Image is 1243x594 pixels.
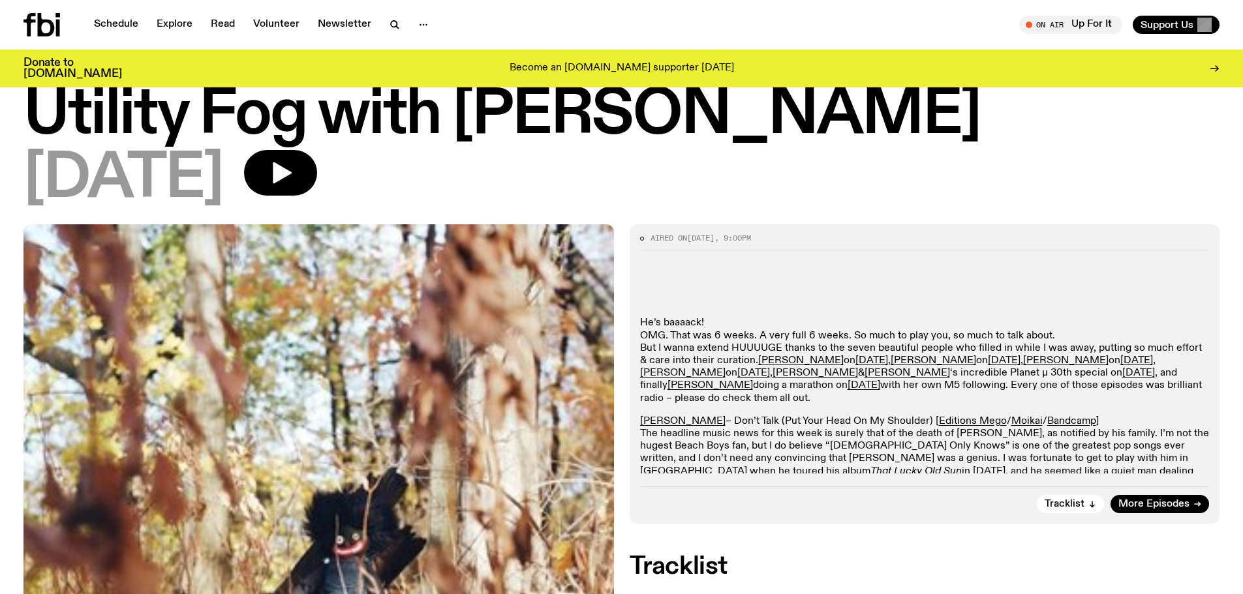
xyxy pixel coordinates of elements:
[865,368,950,378] a: [PERSON_NAME]
[891,355,976,366] a: [PERSON_NAME]
[668,380,753,391] a: [PERSON_NAME]
[640,368,726,378] a: [PERSON_NAME]
[310,16,379,34] a: Newsletter
[1037,495,1104,513] button: Tracklist
[86,16,146,34] a: Schedule
[203,16,243,34] a: Read
[714,233,751,243] span: , 9:00pm
[510,63,734,74] p: Become an [DOMAIN_NAME] supporter [DATE]
[651,233,687,243] span: Aired on
[1111,495,1209,513] a: More Episodes
[1011,416,1043,426] a: Moikai
[988,355,1020,366] a: [DATE]
[640,416,726,426] a: [PERSON_NAME]
[23,86,1220,145] h1: Utility Fog with [PERSON_NAME]
[1141,19,1193,31] span: Support Us
[1047,416,1096,426] a: Bandcamp
[939,416,1007,426] a: Editions Mego
[758,355,844,366] a: [PERSON_NAME]
[245,16,307,34] a: Volunteer
[737,368,770,378] a: [DATE]
[687,233,714,243] span: [DATE]
[1120,355,1153,366] a: [DATE]
[848,380,880,391] a: [DATE]
[23,57,122,80] h3: Donate to [DOMAIN_NAME]
[640,415,1210,528] p: – Don’t Talk (Put Your Head On My Shoulder) [ / / ] The headline music news for this week is sure...
[1133,16,1220,34] button: Support Us
[855,355,888,366] a: [DATE]
[23,150,223,209] span: [DATE]
[1118,499,1189,509] span: More Episodes
[630,555,1220,578] h2: Tracklist
[149,16,200,34] a: Explore
[1045,499,1084,509] span: Tracklist
[640,317,1210,404] p: He’s baaaack! OMG. That was 6 weeks. A very full 6 weeks. So much to play you, so much to talk ab...
[1122,368,1155,378] a: [DATE]
[1023,355,1109,366] a: [PERSON_NAME]
[1019,16,1122,34] button: On AirUp For It
[773,368,858,378] a: [PERSON_NAME]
